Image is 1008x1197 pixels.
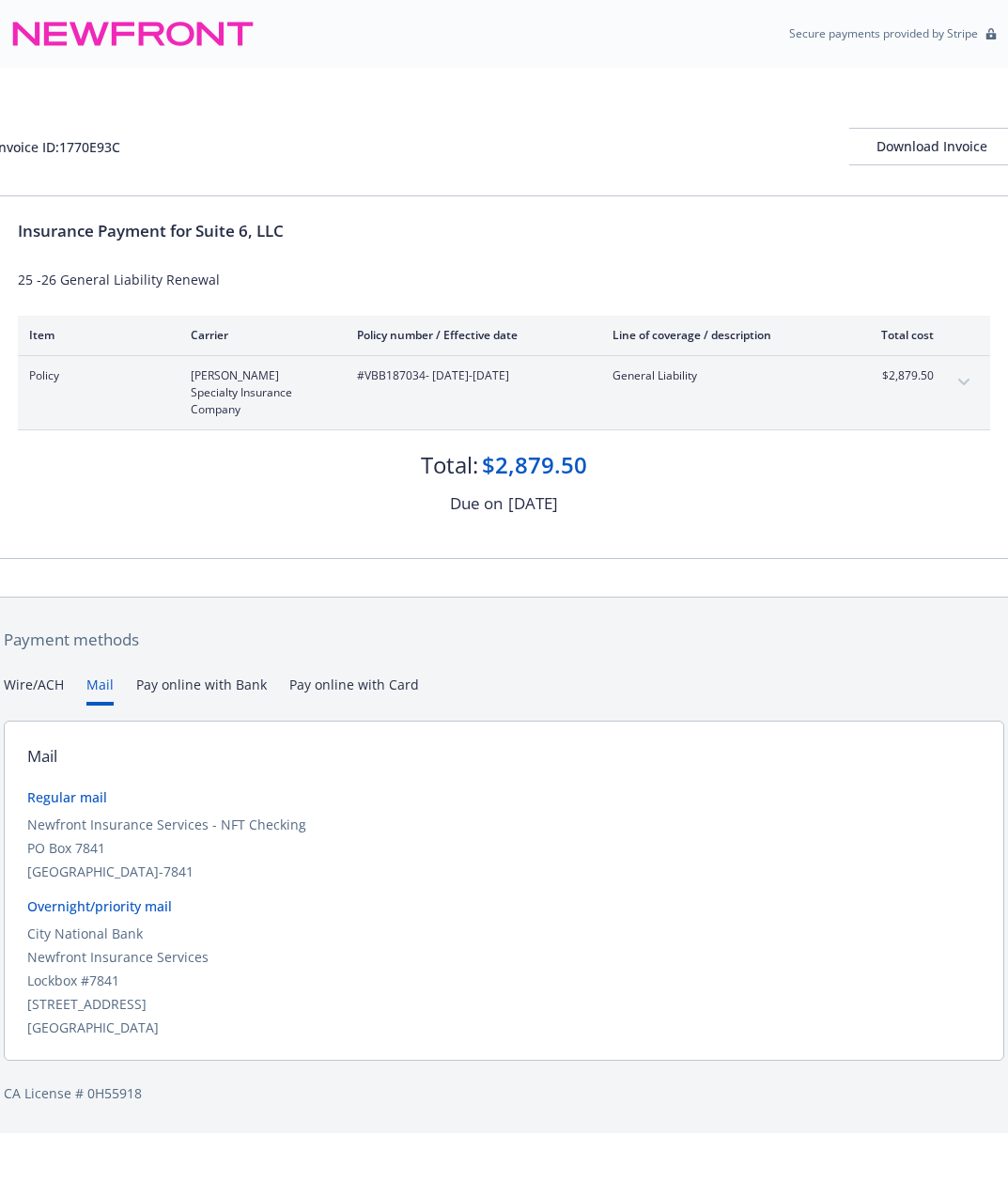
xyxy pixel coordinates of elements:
div: PO Box 7841 [27,838,981,858]
div: Carrier [191,327,327,343]
span: [PERSON_NAME] Specialty Insurance Company [191,367,327,418]
div: Payment methods [4,628,1004,652]
span: Policy [29,367,161,384]
button: Pay online with Bank [136,675,267,706]
div: $2,879.50 [482,449,587,481]
div: [DATE] [508,491,558,516]
div: [GEOGRAPHIC_DATA]-7841 [27,862,981,881]
p: Secure payments provided by Stripe [789,25,978,41]
div: CA License # 0H55918 [4,1083,1004,1103]
div: Mail [27,744,57,769]
div: Policy number / Effective date [357,327,582,343]
button: Mail [86,675,114,706]
div: Policy[PERSON_NAME] Specialty Insurance Company#VBB187034- [DATE]-[DATE]General Liability$2,879.5... [18,356,990,429]
span: General Liability [613,367,833,384]
div: Overnight/priority mail [27,896,981,916]
div: Insurance Payment for Suite 6, LLC [18,219,990,243]
div: [STREET_ADDRESS] [27,994,981,1014]
button: Wire/ACH [4,675,64,706]
button: Pay online with Card [289,675,419,706]
div: Newfront Insurance Services [27,947,981,967]
span: $2,879.50 [863,367,934,384]
div: City National Bank [27,924,981,943]
div: Due on [450,491,503,516]
div: Total cost [863,327,934,343]
div: Lockbox #7841 [27,971,981,990]
span: #VBB187034 - [DATE]-[DATE] [357,367,582,384]
button: expand content [949,367,979,397]
div: Newfront Insurance Services - NFT Checking [27,815,981,834]
div: Regular mail [27,787,981,807]
div: Line of coverage / description [613,327,833,343]
div: [GEOGRAPHIC_DATA] [27,1018,981,1037]
div: 25 -26 General Liability Renewal [18,270,990,289]
div: Item [29,327,161,343]
div: Total: [421,449,478,481]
